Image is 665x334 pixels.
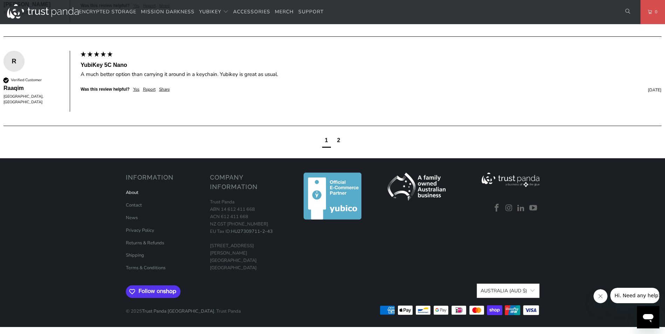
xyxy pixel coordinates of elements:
div: R [4,56,25,67]
span: 0 [652,8,658,16]
div: [GEOGRAPHIC_DATA], [GEOGRAPHIC_DATA] [4,94,63,105]
a: Accessories [233,4,270,20]
iframe: Message from company [610,288,659,303]
div: Verified Customer [11,77,42,83]
div: [DATE] [173,87,661,93]
div: Share [159,86,170,92]
div: current page1 [322,135,331,148]
span: Support [298,8,324,15]
button: Australia (AUD $) [477,284,539,298]
div: Report [143,86,156,92]
div: page1 [325,137,328,144]
a: Trust Panda Australia on Facebook [492,204,502,213]
iframe: Button to launch messaging window [637,306,659,328]
a: Trust Panda Australia on Instagram [504,204,514,213]
a: About [126,189,138,196]
div: YubiKey 5C Nano [81,61,661,69]
div: Raaqim [4,84,63,92]
div: Yes [133,86,140,92]
a: Support [298,4,324,20]
div: 5 star rating [80,51,113,59]
iframe: Close message [593,289,608,303]
span: Encrypted Storage [79,8,136,15]
summary: YubiKey [199,4,229,20]
div: page2 [334,135,343,148]
img: Trust Panda Australia [7,4,79,19]
div: Was this review helpful? [81,86,130,92]
span: Hi. Need any help? [4,5,50,11]
a: Returns & Refunds [126,240,164,246]
p: Trust Panda ABN 14 612 411 668 ACN 612 411 668 NZ GST [PHONE_NUMBER] EU Tax ID: [STREET_ADDRESS][... [210,199,287,271]
a: Shipping [126,252,144,258]
a: Mission Darkness [141,4,195,20]
a: Trust Panda [GEOGRAPHIC_DATA] [142,308,214,314]
a: News [126,215,138,221]
div: A much better option than carrying it around in a keychain. Yubikey is great as usual. [81,71,661,78]
span: Mission Darkness [141,8,195,15]
a: Contact [126,202,142,208]
span: Merch [275,8,294,15]
span: Accessories [233,8,270,15]
span: YubiKey [199,8,221,15]
div: page2 [337,137,340,144]
a: Trust Panda Australia on LinkedIn [516,204,527,213]
a: Trust Panda Australia on YouTube [528,204,539,213]
p: © 2025 . Trust Panda [126,301,241,315]
a: Merch [275,4,294,20]
a: HU27309711-2-43 [231,228,273,235]
a: Privacy Policy [126,227,154,234]
a: Encrypted Storage [79,4,136,20]
a: Terms & Conditions [126,265,165,271]
nav: Translation missing: en.navigation.header.main_nav [79,4,324,20]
